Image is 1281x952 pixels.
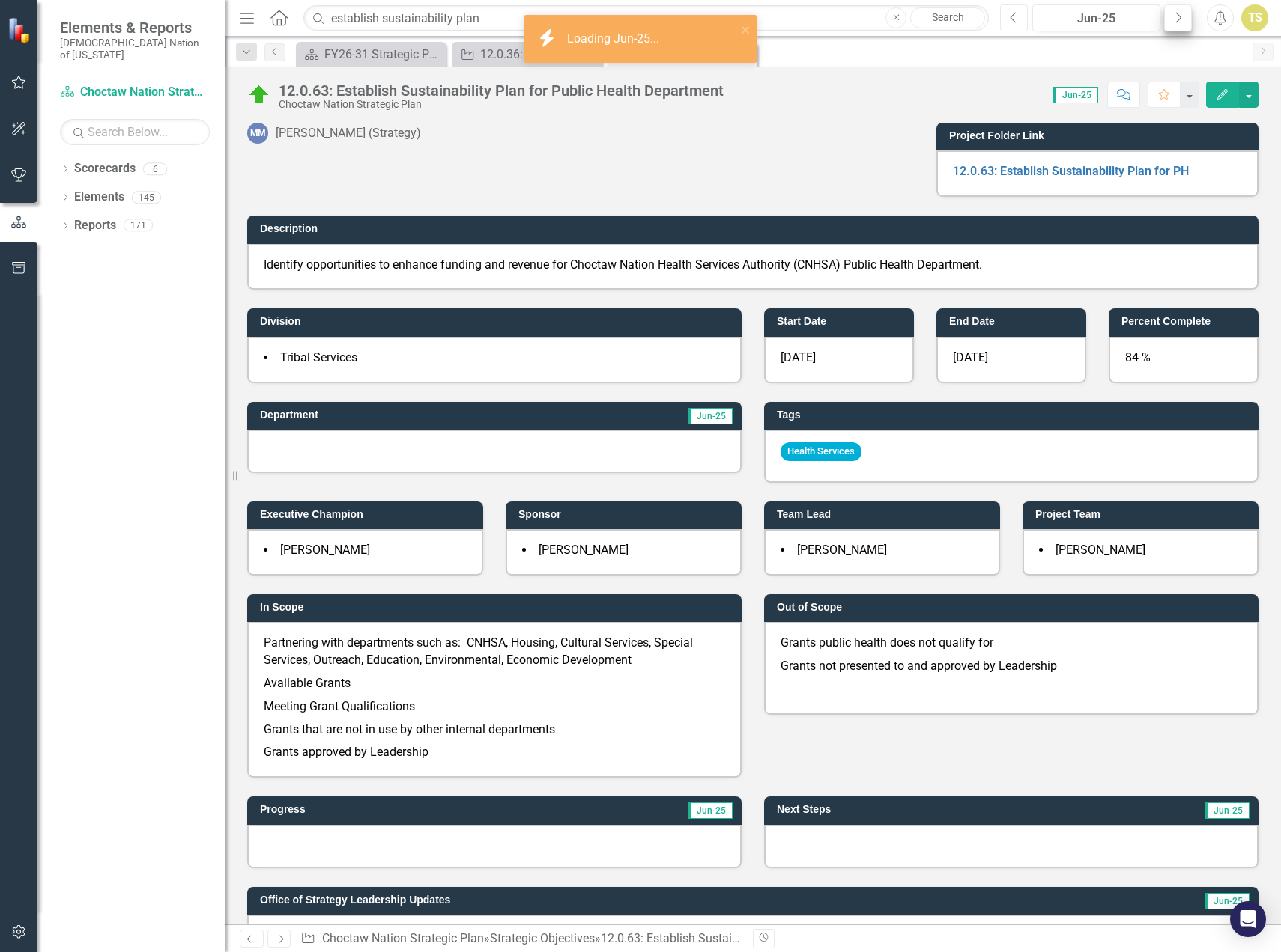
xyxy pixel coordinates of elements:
[322,931,484,945] a: Choctaw Nation Strategic Plan
[1109,337,1259,383] div: 84 %
[60,119,210,145] input: Search Below...
[260,223,1251,234] h3: Description
[1056,543,1145,557] span: [PERSON_NAME]
[777,509,993,520] h3: Team Lead
[797,543,887,557] span: [PERSON_NAME]
[601,931,954,945] div: 12.0.63: Establish Sustainability Plan for Public Health Department
[60,19,210,37] span: Elements & Reports
[260,894,1057,906] h3: Office of Strategy Leadership Updates
[280,350,357,364] span: Tribal Services
[264,635,725,672] p: Partnering with departments such as: CNHSA, Housing, Cultural Services, Special Services, Outreac...
[1121,316,1251,327] h3: Percent Complete
[300,930,742,948] div: » »
[324,45,442,64] div: FY26-31 Strategic Plan
[688,802,733,819] span: Jun-25
[777,804,1032,815] h3: Next Steps
[741,21,751,38] button: close
[1205,802,1250,819] span: Jun-25
[1053,87,1098,103] span: Jun-25
[518,509,734,520] h3: Sponsor
[260,804,494,815] h3: Progress
[1241,4,1268,31] button: TS
[74,189,124,206] a: Elements
[279,82,724,99] div: 12.0.63: Establish Sustainability Plan for Public Health Department
[264,672,725,695] p: Available Grants
[567,31,663,48] div: Loading Jun-25...
[777,316,906,327] h3: Start Date
[781,655,1242,678] p: Grants not presented to and approved by Leadership
[949,130,1251,141] h3: Project Folder Link
[280,543,370,557] span: [PERSON_NAME]
[953,164,1189,178] a: 12.0.63: Establish Sustainability Plan for PH
[74,160,136,177] a: Scorecards
[264,695,725,718] p: Meeting Grant Qualifications
[781,350,816,364] span: [DATE]
[688,408,733,424] span: Jun-25
[260,509,476,520] h3: Executive Champion
[247,83,271,107] img: On Target
[276,125,421,142] div: [PERSON_NAME] (Strategy)
[777,602,1251,613] h3: Out of Scope
[74,217,116,234] a: Reports
[264,257,1242,274] p: Identify opportunities to enhance funding and revenue for Choctaw Nation Health Services Authorit...
[1205,893,1250,909] span: Jun-25
[1032,4,1160,31] button: Jun-25
[1035,509,1251,520] h3: Project Team
[949,316,1079,327] h3: End Date
[279,99,724,110] div: Choctaw Nation Strategic Plan
[910,7,985,28] a: Search
[143,162,167,175] div: 6
[260,602,734,613] h3: In Scope
[60,37,210,61] small: [DEMOGRAPHIC_DATA] Nation of [US_STATE]
[781,635,1242,655] p: Grants public health does not qualify for
[132,191,161,204] div: 145
[260,316,734,327] h3: Division
[480,45,598,64] div: 12.0.36: Behavioral Health Scheduling and Utilization
[124,219,153,232] div: 171
[60,84,210,101] a: Choctaw Nation Strategic Plan
[303,5,989,31] input: Search ClearPoint...
[260,409,524,421] h3: Department
[777,409,1251,421] h3: Tags
[539,543,629,557] span: [PERSON_NAME]
[7,17,34,43] img: ClearPoint Strategy
[953,350,988,364] span: [DATE]
[490,931,595,945] a: Strategic Objectives
[455,45,598,64] a: 12.0.36: Behavioral Health Scheduling and Utilization
[1038,10,1155,28] div: Jun-25
[300,45,442,64] a: FY26-31 Strategic Plan
[781,442,861,461] span: Health Services
[1230,901,1266,937] div: Open Intercom Messenger
[247,123,268,144] div: MM
[264,718,725,742] p: Grants that are not in use by other internal departments
[264,741,725,761] p: Grants approved by Leadership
